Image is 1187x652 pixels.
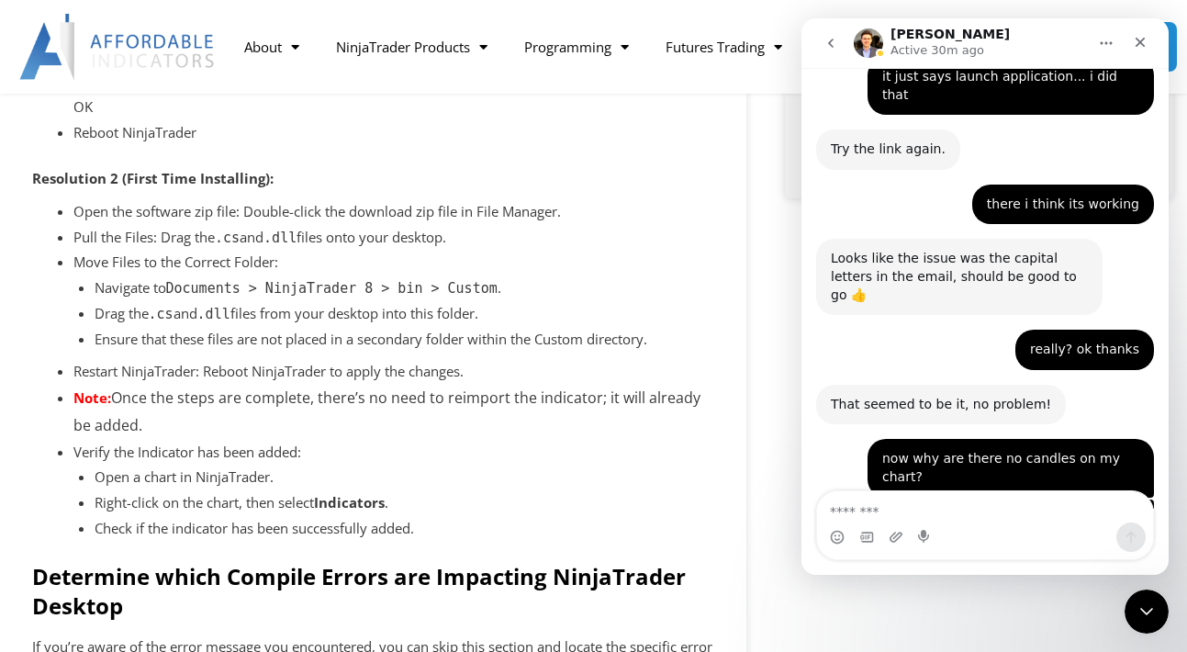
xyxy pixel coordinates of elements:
li: Open the software zip file: Double-click the download zip file in File Manager. [73,199,714,225]
a: Futures Trading [647,26,801,68]
a: About [226,26,318,68]
code: .cs [215,230,240,246]
li: Reboot NinjaTrader [73,120,714,146]
li: Navigate to . [95,275,714,301]
iframe: Intercom live chat [801,18,1169,575]
nav: Menu [226,26,926,68]
li: Drag the and files from your desktop into this folder. [95,301,714,327]
li: Move Files to the Correct Folder: [73,250,714,352]
p: Ensure that these files are not placed in a secondary folder within the Custom directory. [95,327,714,353]
a: Programming [506,26,647,68]
code: .cs [149,306,174,322]
li: Pull the Files: Drag the and files onto your desktop. [73,225,714,251]
li: Open a chart in NinjaTrader. [95,465,714,490]
strong: Resolution 2 (First Time Installing): [32,169,274,187]
a: Reviews [801,26,889,68]
strong: Indicators [314,493,385,511]
img: LogoAI | Affordable Indicators – NinjaTrader [19,14,217,80]
li: Restart NinjaTrader: Reboot NinjaTrader to apply the changes. [73,359,714,385]
span: Note: [73,388,111,407]
li: Check if the indicator has been successfully added. [95,516,714,542]
h2: Determine which Compile Errors are Impacting NinjaTrader Desktop [32,562,714,619]
li: Verify the Indicator has been added: [73,440,714,542]
code: .dll [263,230,297,246]
iframe: Intercom live chat [1125,590,1169,634]
code: Documents > NinjaTrader 8 > bin > Custom [166,280,498,297]
li: From NinjaTrader Control Center > Tools > Import > NinjaScript Add-On > Select download zip file ... [73,69,714,120]
span: Once the steps are complete, there’s no need to reimport the indicator; it will already be added. [73,388,700,435]
code: .dll [197,306,230,322]
a: NinjaTrader Products [318,26,506,68]
li: Right-click on the chart, then select . [95,490,714,516]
